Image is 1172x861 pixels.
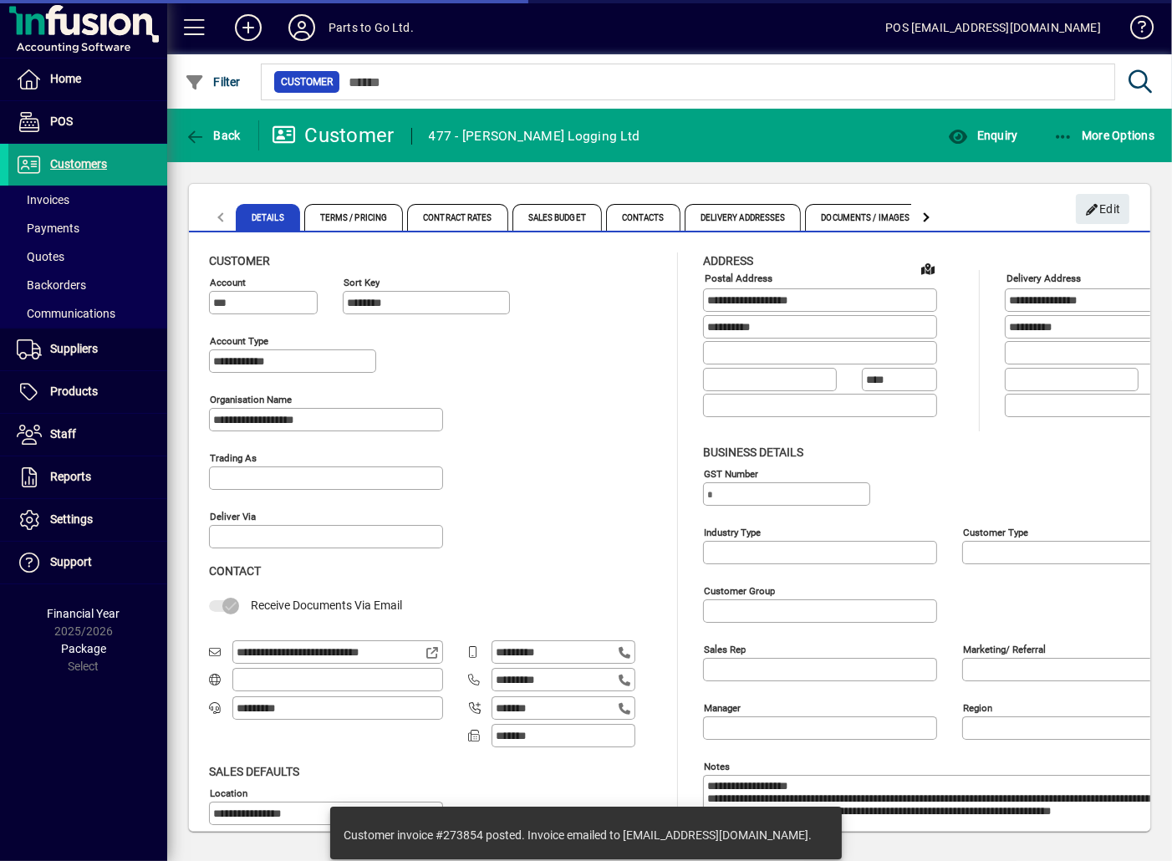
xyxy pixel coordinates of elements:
mat-label: Sort key [344,277,380,288]
mat-label: Manager [704,701,741,713]
span: Delivery Addresses [685,204,802,231]
span: Reports [50,470,91,483]
span: Customers [50,157,107,171]
span: Documents / Images [805,204,925,231]
span: Contract Rates [407,204,507,231]
a: Suppliers [8,329,167,370]
mat-label: Industry type [704,526,761,537]
span: Customer [281,74,333,90]
a: POS [8,101,167,143]
mat-label: Account [210,277,246,288]
span: Staff [50,427,76,441]
mat-label: Customer group [704,584,775,596]
div: POS [EMAIL_ADDRESS][DOMAIN_NAME] [885,14,1101,41]
a: Knowledge Base [1118,3,1151,58]
span: Details [236,204,300,231]
span: Backorders [17,278,86,292]
a: Communications [8,299,167,328]
span: Settings [50,512,93,526]
span: Enquiry [948,129,1017,142]
span: Suppliers [50,342,98,355]
span: Sales defaults [209,765,299,778]
a: Payments [8,214,167,242]
mat-label: GST Number [704,467,758,479]
span: Products [50,385,98,398]
a: Invoices [8,186,167,214]
a: Reports [8,456,167,498]
button: Filter [181,67,245,97]
mat-label: Region [963,701,992,713]
a: Backorders [8,271,167,299]
span: Communications [17,307,115,320]
span: Customer [209,254,270,267]
a: Staff [8,414,167,456]
mat-label: Customer type [963,526,1028,537]
span: Sales Budget [512,204,602,231]
span: Receive Documents Via Email [251,599,402,612]
span: Home [50,72,81,85]
span: Business details [703,446,803,459]
mat-label: Trading as [210,452,257,464]
a: Home [8,59,167,100]
span: Quotes [17,250,64,263]
mat-label: Sales rep [704,643,746,655]
span: Edit [1085,196,1121,223]
button: Profile [275,13,329,43]
span: Filter [185,75,241,89]
a: View on map [915,255,941,282]
div: Customer invoice #273854 posted. Invoice emailed to [EMAIL_ADDRESS][DOMAIN_NAME]. [344,827,812,843]
button: Add [222,13,275,43]
a: Products [8,371,167,413]
mat-label: Notes [704,760,730,772]
mat-label: Deliver via [210,511,256,522]
button: Back [181,120,245,150]
mat-label: Organisation name [210,394,292,405]
a: Quotes [8,242,167,271]
span: Address [703,254,753,267]
span: Invoices [17,193,69,206]
span: Terms / Pricing [304,204,404,231]
span: Contact [209,564,261,578]
button: Edit [1076,194,1129,224]
div: Customer [272,122,395,149]
mat-label: Account Type [210,335,268,347]
div: Parts to Go Ltd. [329,14,414,41]
span: Financial Year [48,607,120,620]
div: 477 - [PERSON_NAME] Logging Ltd [429,123,640,150]
span: Payments [17,222,79,235]
span: POS [50,115,73,128]
span: Support [50,555,92,568]
span: More Options [1053,129,1155,142]
span: Package [61,642,106,655]
app-page-header-button: Back [167,120,259,150]
button: More Options [1049,120,1159,150]
a: Settings [8,499,167,541]
mat-label: Marketing/ Referral [963,643,1046,655]
span: Back [185,129,241,142]
span: Contacts [606,204,680,231]
a: Support [8,542,167,583]
mat-label: Location [210,787,247,798]
button: Enquiry [944,120,1022,150]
